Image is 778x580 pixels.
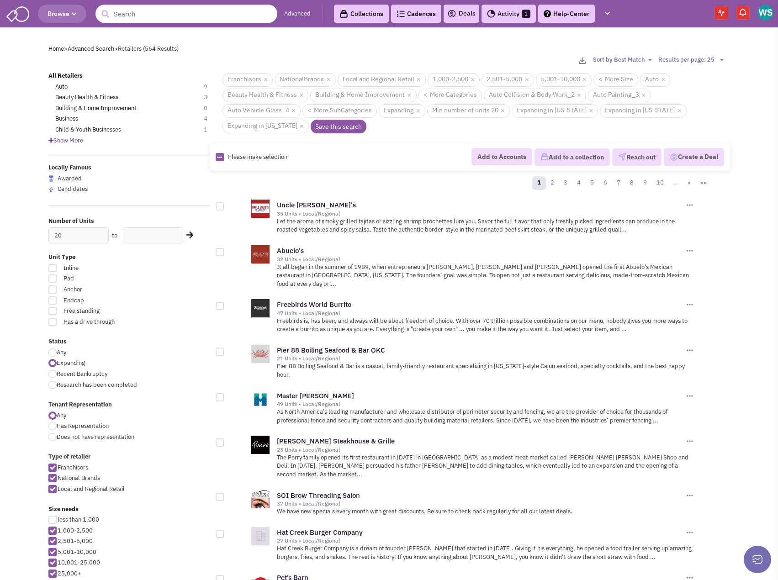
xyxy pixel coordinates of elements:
[48,253,210,262] label: Unit Type
[612,148,662,166] button: Reach out
[641,91,646,100] a: ×
[58,559,100,566] span: 10,001-25,000
[598,176,612,190] a: 6
[326,76,330,84] a: ×
[57,422,109,430] span: Has Representation
[48,72,83,79] b: All Retailers
[57,370,107,378] span: Recent Bankruptcy
[471,148,532,165] button: Add to Accounts
[95,5,277,23] input: Search
[618,153,626,161] img: VectorPaper_Plane.png
[48,187,54,192] img: locallyfamous-upvote.png
[48,72,83,80] a: All Retailers
[397,11,405,17] img: Cadences_logo.png
[311,120,366,133] a: Save this search
[114,45,118,53] span: >
[204,83,217,91] span: 9
[48,175,54,182] img: locallyfamous-largeicon.png
[277,391,354,400] a: Master [PERSON_NAME]
[522,10,530,18] span: 1
[683,176,696,190] a: »
[540,153,549,161] img: icon-collection-lavender.png
[487,10,495,18] img: Activity.png
[6,5,29,22] img: SmartAdmin
[55,104,137,113] a: Building & Home Improvement
[48,505,210,514] label: Size needs
[58,548,96,556] span: 5,001-10,000
[204,126,217,134] span: 1
[427,104,510,118] span: Min number of units 20
[277,246,304,255] a: Abuelo's
[58,474,100,482] span: National Brands
[418,89,482,102] a: < More Categories
[118,45,179,53] span: Retailers (564 Results)
[264,76,268,84] a: ×
[222,104,301,118] span: Auto Vehicle Glass_4
[536,73,592,87] span: 5,001-10,000
[291,107,296,115] a: ×
[579,57,586,64] img: download-2-24.png
[277,217,695,234] p: Let the aroma of smoky grilled fajitas or sizzling shrimp brochettes lure you. Savor the full fla...
[482,5,536,23] a: Activity1
[417,76,421,84] a: ×
[58,464,88,471] span: Franchisors
[112,232,117,240] label: to
[48,163,210,172] label: Locally Famous
[277,537,684,544] div: 27 Units • Local/Regional
[299,91,303,100] a: ×
[204,93,217,102] span: 3
[55,115,78,123] a: Business
[58,527,93,534] span: 1,000-2,500
[589,107,593,115] a: ×
[48,453,210,461] label: Type of retailer
[275,73,335,87] span: NationalBrands
[58,296,159,305] span: Endcap
[339,10,348,18] img: icon-collection-lavender-black.svg
[58,318,159,327] span: Has a drive through
[222,120,309,133] span: Expanding in [US_STATE]
[228,153,287,161] span: Please make selection
[55,83,68,91] a: Auto
[482,73,534,87] span: 2,501-5,000
[664,148,724,166] button: Create a Deal
[379,104,425,118] span: Expanding
[57,348,66,356] span: Any
[668,176,683,190] a: …
[58,285,159,294] span: Anchor
[48,401,210,409] label: Tenant Representation
[670,152,678,162] img: Deal-Dollar.png
[277,310,684,317] div: 47 Units • Local/Regional
[57,359,85,367] span: Expanding
[640,73,670,87] span: Auto
[58,307,159,316] span: Free standing
[535,148,610,166] button: Add to a collection
[180,229,195,241] div: Search Nearby
[57,433,134,441] span: Does not have representation
[625,176,639,190] a: 8
[428,73,480,87] span: 1,000-2,500
[277,528,363,537] a: Hat Creek Burger Company
[277,300,351,309] a: Freebirds World Burrito
[58,274,159,283] span: Pad
[334,5,389,23] a: Collections
[651,176,669,190] a: 10
[757,5,773,21] img: Wil Scofield
[501,107,505,115] a: ×
[593,73,638,87] a: < More Size
[588,89,651,102] span: Auto Painting_3
[585,176,599,190] a: 5
[48,137,83,144] span: Show More
[204,104,217,113] span: 0
[68,45,114,53] a: Advanced Search
[222,89,308,102] span: Beauty Health & Fitness
[277,453,695,479] p: The Perry family opened its first restaurant in [DATE] in [GEOGRAPHIC_DATA] as a modest meat mark...
[544,10,551,17] img: help.png
[277,446,684,453] div: 23 Units • Local/Regional
[416,107,420,115] a: ×
[559,176,572,190] a: 3
[277,507,695,516] p: We have new specials every month with great discounts. Be sure to check back regularly for all ou...
[277,256,684,263] div: 32 Units • Local/Regional
[471,76,475,84] a: ×
[277,200,356,209] a: Uncle [PERSON_NAME]'s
